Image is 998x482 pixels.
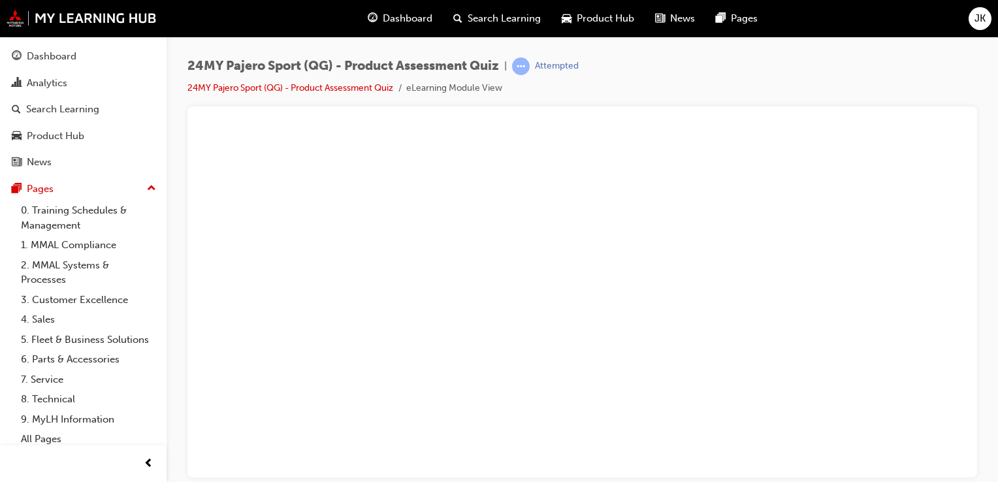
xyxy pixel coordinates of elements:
[16,410,161,430] a: 9. MyLH Information
[974,11,986,26] span: JK
[16,255,161,290] a: 2. MMAL Systems & Processes
[16,330,161,350] a: 5. Fleet & Business Solutions
[368,10,378,27] span: guage-icon
[147,180,156,197] span: up-icon
[5,124,161,148] a: Product Hub
[443,5,551,32] a: search-iconSearch Learning
[16,201,161,235] a: 0. Training Schedules & Management
[670,11,695,26] span: News
[357,5,443,32] a: guage-iconDashboard
[512,57,530,75] span: learningRecordVerb_ATTEMPT-icon
[7,10,157,27] img: mmal
[27,155,52,170] div: News
[535,60,579,72] div: Attempted
[12,131,22,142] span: car-icon
[705,5,768,32] a: pages-iconPages
[16,370,161,390] a: 7. Service
[5,97,161,121] a: Search Learning
[453,10,462,27] span: search-icon
[551,5,645,32] a: car-iconProduct Hub
[187,82,393,93] a: 24MY Pajero Sport (QG) - Product Assessment Quiz
[577,11,634,26] span: Product Hub
[5,44,161,69] a: Dashboard
[12,157,22,169] span: news-icon
[187,59,499,74] span: 24MY Pajero Sport (QG) - Product Assessment Quiz
[5,71,161,95] a: Analytics
[27,76,67,91] div: Analytics
[716,10,726,27] span: pages-icon
[27,129,84,144] div: Product Hub
[5,150,161,174] a: News
[12,104,21,116] span: search-icon
[12,78,22,89] span: chart-icon
[12,184,22,195] span: pages-icon
[144,456,153,472] span: prev-icon
[16,290,161,310] a: 3. Customer Excellence
[16,389,161,410] a: 8. Technical
[16,310,161,330] a: 4. Sales
[468,11,541,26] span: Search Learning
[27,49,76,64] div: Dashboard
[383,11,432,26] span: Dashboard
[5,42,161,177] button: DashboardAnalyticsSearch LearningProduct HubNews
[16,235,161,255] a: 1. MMAL Compliance
[16,349,161,370] a: 6. Parts & Accessories
[16,429,161,449] a: All Pages
[645,5,705,32] a: news-iconNews
[27,182,54,197] div: Pages
[504,59,507,74] span: |
[969,7,991,30] button: JK
[562,10,571,27] span: car-icon
[12,51,22,63] span: guage-icon
[5,177,161,201] button: Pages
[406,81,502,96] li: eLearning Module View
[26,102,99,117] div: Search Learning
[731,11,758,26] span: Pages
[655,10,665,27] span: news-icon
